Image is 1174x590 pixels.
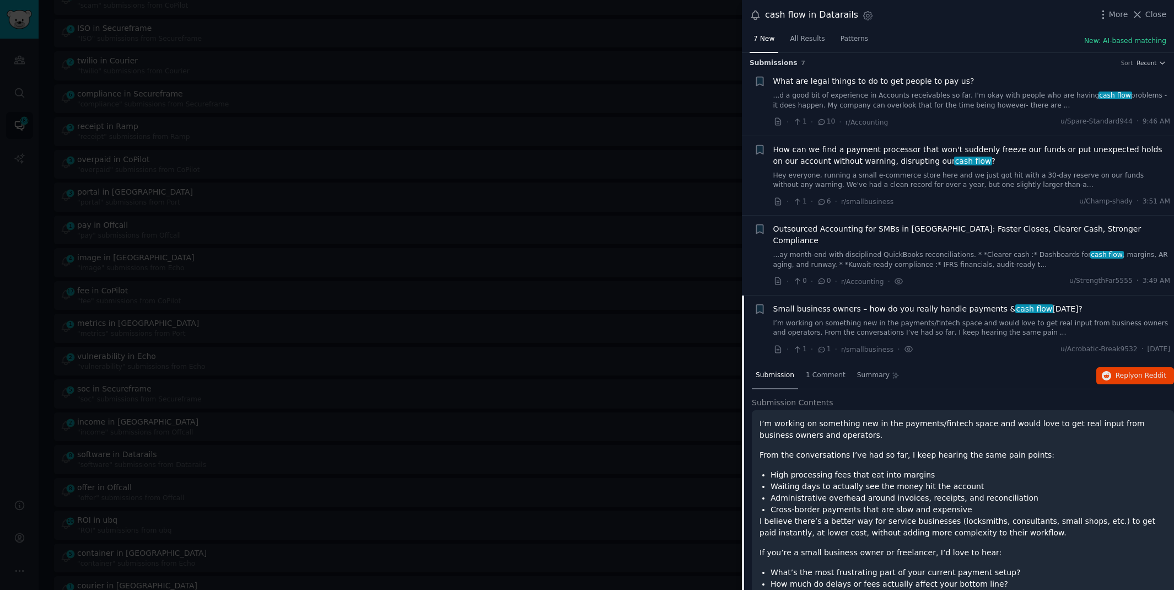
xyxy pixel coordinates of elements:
span: Submission Contents [752,397,833,409]
span: · [811,276,813,287]
span: cash flow [954,157,992,165]
span: r/Accounting [846,119,888,126]
p: I’m working on something new in the payments/fintech space and would love to get real input from ... [760,418,1166,441]
span: cash flow [1098,92,1132,99]
span: · [811,344,813,355]
p: I believe there’s a better way for service businesses (locksmiths, consultants, small shops, etc.... [760,516,1166,539]
span: · [1137,276,1139,286]
button: More [1097,9,1128,20]
button: Recent [1137,59,1166,67]
p: If you’re a small business owner or freelancer, I’d love to hear: [760,547,1166,559]
div: cash flow in Datarails [765,8,858,22]
span: · [835,196,837,207]
a: ...ay month‑end with disciplined QuickBooks reconciliations. * *Clearer cash :* Dashboards forcas... [773,250,1171,270]
span: · [811,116,813,128]
span: 1 [817,345,831,355]
span: Close [1145,9,1166,20]
span: · [811,196,813,207]
span: r/smallbusiness [841,346,893,353]
span: Reply [1116,371,1166,381]
span: 0 [793,276,806,286]
span: · [787,116,789,128]
span: 7 [801,60,805,66]
span: 1 [793,117,806,127]
a: How can we find a payment processor that won't suddenly freeze our funds or put unexpected holds ... [773,144,1171,167]
span: All Results [790,34,825,44]
li: How much do delays or fees actually affect your bottom line? [771,578,1166,590]
span: cash flow [1090,251,1124,259]
button: New: AI-based matching [1084,36,1166,46]
button: Close [1132,9,1166,20]
span: 3:49 AM [1143,276,1170,286]
span: · [787,196,789,207]
li: High processing fees that eat into margins [771,469,1166,481]
span: cash flow [1015,304,1053,313]
span: · [835,276,837,287]
div: Sort [1121,59,1133,67]
li: Cross-border payments that are slow and expensive [771,504,1166,516]
span: Recent [1137,59,1156,67]
span: r/smallbusiness [841,198,893,206]
span: More [1109,9,1128,20]
a: 7 New [750,30,778,53]
a: I’m working on something new in the payments/fintech space and would love to get real input from ... [773,319,1171,338]
span: 9:46 AM [1143,117,1170,127]
span: r/Accounting [841,278,884,286]
span: u/Acrobatic-Break9532 [1060,345,1138,355]
span: Submission s [750,58,798,68]
span: · [835,344,837,355]
span: · [1137,197,1139,207]
a: ...d a good bit of experience in Accounts receivables so far. I'm okay with people who are having... [773,91,1171,110]
span: Summary [857,371,890,380]
span: u/Champ-shady [1079,197,1133,207]
span: 1 Comment [806,371,846,380]
a: Hey everyone, running a small e-commerce store here and we just got hit with a 30-day reserve on ... [773,171,1171,190]
span: · [787,276,789,287]
span: Small business owners – how do you really handle payments & [DATE]? [773,303,1083,315]
a: All Results [786,30,828,53]
span: · [1141,345,1144,355]
span: u/Spare-Standard944 [1060,117,1133,127]
span: [DATE] [1148,345,1170,355]
span: u/StrengthFar5555 [1069,276,1133,286]
li: Waiting days to actually see the money hit the account [771,481,1166,492]
span: · [1137,117,1139,127]
span: 6 [817,197,831,207]
span: on Reddit [1134,372,1166,379]
span: 7 New [753,34,774,44]
span: 1 [793,345,806,355]
span: · [787,344,789,355]
a: What are legal things to do to get people to pay us? [773,76,974,87]
span: · [888,276,890,287]
p: From the conversations I’ve had so far, I keep hearing the same pain points: [760,449,1166,461]
span: 1 [793,197,806,207]
button: Replyon Reddit [1096,367,1174,385]
a: Outsourced Accounting for SMBs in [GEOGRAPHIC_DATA]: Faster Closes, Clearer Cash, Stronger Compli... [773,223,1171,246]
li: Administrative overhead around invoices, receipts, and reconciliation [771,492,1166,504]
span: · [897,344,900,355]
span: Submission [756,371,794,380]
a: Patterns [837,30,872,53]
li: What’s the most frustrating part of your current payment setup? [771,567,1166,578]
span: 10 [817,117,835,127]
span: · [839,116,841,128]
span: Patterns [841,34,868,44]
span: 3:51 AM [1143,197,1170,207]
span: 0 [817,276,831,286]
a: Small business owners – how do you really handle payments &cash flow[DATE]? [773,303,1083,315]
